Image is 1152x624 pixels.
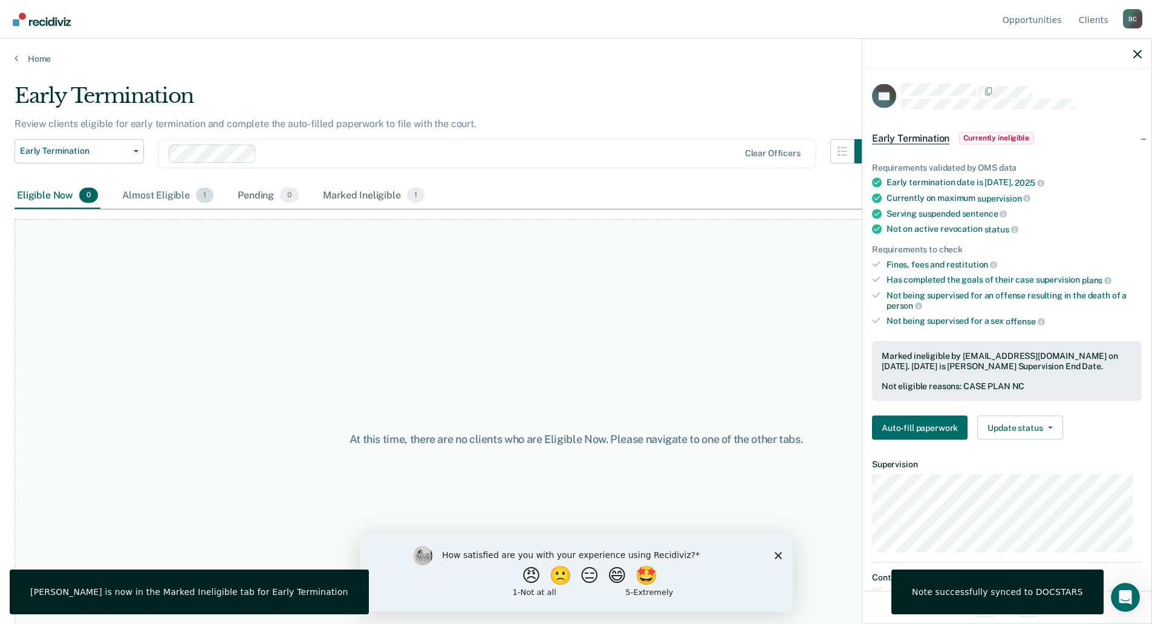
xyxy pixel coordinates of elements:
[872,132,949,144] span: Early Termination
[1082,275,1111,284] span: plans
[15,118,477,130] p: Review clients eligible for early termination and complete the auto-filled paperwork to file with...
[1123,9,1142,28] button: Profile dropdown button
[407,188,425,203] span: 1
[1006,316,1045,326] span: offense
[872,415,968,439] button: Auto-fill paperwork
[887,259,1142,270] div: Fines, fees and
[862,591,1151,623] div: 1 / 1
[977,415,1063,439] button: Update status
[15,84,879,118] div: Early Termination
[745,148,801,159] div: Clear officers
[862,119,1151,157] div: Early TerminationCurrently ineligible
[887,290,1142,310] div: Not being supervised for an offense resulting in the death of a
[79,188,98,203] span: 0
[13,13,71,26] img: Recidiviz
[977,193,1030,203] span: supervision
[872,415,972,439] a: Navigate to form link
[887,177,1142,188] div: Early termination date is [DATE],
[360,534,793,612] iframe: Survey by Kim from Recidiviz
[946,260,997,269] span: restitution
[887,316,1142,327] div: Not being supervised for a sex
[887,208,1142,219] div: Serving suspended
[321,183,427,209] div: Marked Ineligible
[280,188,299,203] span: 0
[196,188,213,203] span: 1
[235,183,301,209] div: Pending
[1015,178,1044,188] span: 2025
[882,381,1132,392] div: Not eligible reasons: CASE PLAN NC
[1111,583,1140,612] iframe: Intercom live chat
[984,224,1018,234] span: status
[296,433,857,446] div: At this time, there are no clients who are Eligible Now. Please navigate to one of the other tabs.
[872,244,1142,254] div: Requirements to check
[872,573,1142,583] dt: Contact
[15,183,100,209] div: Eligible Now
[15,53,1137,64] a: Home
[872,162,1142,172] div: Requirements validated by OMS data
[887,275,1142,286] div: Has completed the goals of their case supervision
[959,132,1033,144] span: Currently ineligible
[882,350,1132,371] div: Marked ineligible by [EMAIL_ADDRESS][DOMAIN_NAME] on [DATE]. [DATE] is [PERSON_NAME] Supervision ...
[30,586,348,597] div: [PERSON_NAME] is now in the Marked Ineligible tab for Early Termination
[962,209,1007,218] span: sentence
[1123,9,1142,28] div: B C
[20,146,129,156] span: Early Termination
[120,183,216,209] div: Almost Eligible
[887,192,1142,203] div: Currently on maximum
[887,224,1142,235] div: Not on active revocation
[872,459,1142,469] dt: Supervision
[887,301,922,310] span: person
[912,586,1083,597] div: Note successfully synced to DOCSTARS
